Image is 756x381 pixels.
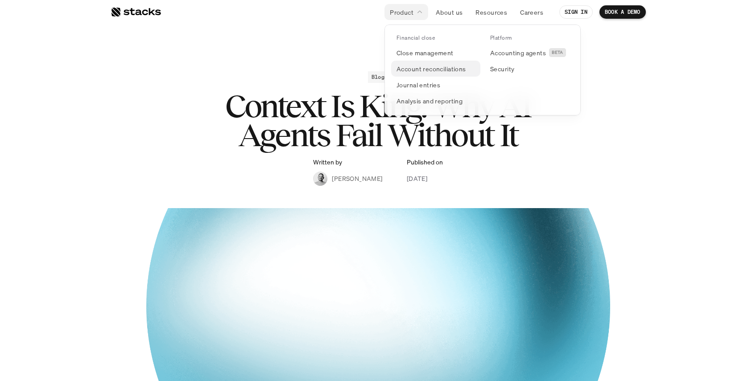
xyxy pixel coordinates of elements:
a: Close management [391,45,480,61]
h2: BETA [552,50,563,55]
p: Careers [520,8,543,17]
a: Accounting agentsBETA [485,45,574,61]
a: Security [485,61,574,77]
p: Accounting agents [490,48,546,57]
a: Account reconciliations [391,61,480,77]
a: Journal entries [391,77,480,93]
p: Written by [313,159,342,166]
a: About us [430,4,468,20]
a: Careers [515,4,549,20]
a: Privacy Policy [105,170,145,176]
h2: Blog [372,74,384,80]
a: Analysis and reporting [391,93,480,109]
p: About us [436,8,463,17]
p: Published on [407,159,443,166]
p: SIGN IN [565,9,587,15]
p: [DATE] [407,174,428,183]
p: Close management [397,48,454,57]
a: BOOK A DEMO [599,5,646,19]
a: SIGN IN [559,5,593,19]
p: Product [390,8,413,17]
p: Financial close [397,35,435,41]
p: [PERSON_NAME] [332,174,382,183]
p: Platform [490,35,512,41]
p: Resources [475,8,507,17]
p: Security [490,64,514,74]
p: Analysis and reporting [397,96,463,106]
p: Account reconciliations [397,64,466,74]
p: Journal entries [397,80,440,90]
p: BOOK A DEMO [605,9,640,15]
a: Resources [470,4,512,20]
h1: Context Is King: Why AI Agents Fail Without It [200,92,557,150]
